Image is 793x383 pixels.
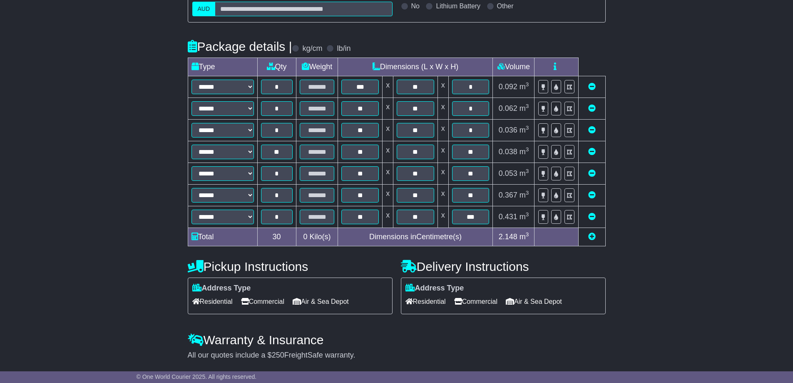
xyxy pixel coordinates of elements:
span: m [520,104,529,113]
td: x [383,120,393,141]
sup: 3 [526,211,529,218]
span: Commercial [454,295,497,308]
label: Other [497,2,514,10]
td: x [438,76,448,98]
span: © One World Courier 2025. All rights reserved. [137,373,257,380]
a: Remove this item [588,83,596,91]
td: Type [188,58,257,76]
span: 2.148 [499,233,517,241]
td: x [383,98,393,120]
label: lb/in [337,44,351,53]
sup: 3 [526,125,529,131]
td: x [438,163,448,185]
a: Add new item [588,233,596,241]
h4: Package details | [188,40,292,53]
td: x [438,98,448,120]
td: x [438,185,448,206]
td: x [383,163,393,185]
h4: Warranty & Insurance [188,333,606,347]
sup: 3 [526,231,529,238]
div: All our quotes include a $ FreightSafe warranty. [188,351,606,360]
span: 0.431 [499,213,517,221]
sup: 3 [526,81,529,88]
a: Remove this item [588,191,596,199]
span: 0.092 [499,83,517,91]
td: x [383,141,393,163]
a: Remove this item [588,169,596,178]
a: Remove this item [588,104,596,113]
span: Residential [405,295,446,308]
h4: Delivery Instructions [401,260,606,273]
h4: Pickup Instructions [188,260,393,273]
label: Address Type [405,284,464,293]
span: m [520,126,529,134]
label: kg/cm [302,44,322,53]
span: m [520,148,529,156]
span: 0.038 [499,148,517,156]
td: x [383,76,393,98]
span: m [520,83,529,91]
span: 0.367 [499,191,517,199]
span: m [520,213,529,221]
sup: 3 [526,146,529,153]
span: m [520,233,529,241]
span: Commercial [241,295,284,308]
td: 30 [257,228,296,246]
sup: 3 [526,103,529,109]
label: No [411,2,420,10]
span: 0.062 [499,104,517,113]
a: Remove this item [588,213,596,221]
td: Qty [257,58,296,76]
a: Remove this item [588,148,596,156]
sup: 3 [526,168,529,174]
td: Dimensions in Centimetre(s) [338,228,493,246]
span: Residential [192,295,233,308]
span: 0.053 [499,169,517,178]
a: Remove this item [588,126,596,134]
td: Total [188,228,257,246]
td: Volume [493,58,534,76]
span: Air & Sea Depot [293,295,349,308]
span: 0.036 [499,126,517,134]
span: m [520,169,529,178]
span: 250 [272,351,284,359]
label: Lithium Battery [436,2,480,10]
td: x [438,206,448,228]
td: x [438,120,448,141]
sup: 3 [526,190,529,196]
span: Air & Sea Depot [506,295,562,308]
td: Weight [296,58,338,76]
td: x [383,206,393,228]
label: Address Type [192,284,251,293]
td: Kilo(s) [296,228,338,246]
span: m [520,191,529,199]
td: Dimensions (L x W x H) [338,58,493,76]
td: x [383,185,393,206]
span: 0 [303,233,307,241]
label: AUD [192,2,216,16]
td: x [438,141,448,163]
